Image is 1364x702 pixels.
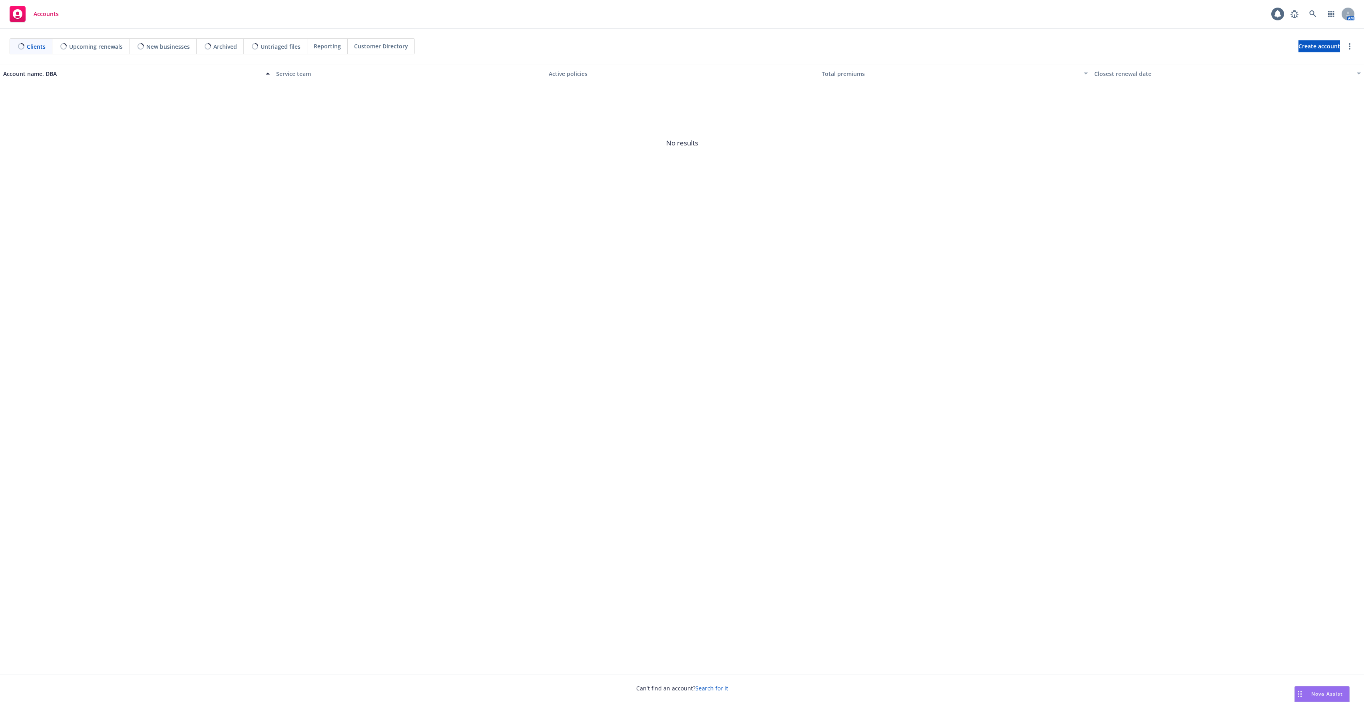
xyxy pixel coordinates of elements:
[1298,40,1340,52] a: Create account
[1323,6,1339,22] a: Switch app
[34,11,59,17] span: Accounts
[69,42,123,51] span: Upcoming renewals
[1294,686,1350,702] button: Nova Assist
[6,3,62,25] a: Accounts
[27,42,46,51] span: Clients
[314,42,341,50] span: Reporting
[354,42,408,50] span: Customer Directory
[213,42,237,51] span: Archived
[1091,64,1364,83] button: Closest renewal date
[273,64,546,83] button: Service team
[818,64,1091,83] button: Total premiums
[3,70,261,78] div: Account name, DBA
[1295,686,1305,702] div: Drag to move
[695,684,728,692] a: Search for it
[546,64,818,83] button: Active policies
[1305,6,1321,22] a: Search
[1345,42,1354,51] a: more
[1094,70,1352,78] div: Closest renewal date
[1311,690,1343,697] span: Nova Assist
[261,42,301,51] span: Untriaged files
[146,42,190,51] span: New businesses
[636,684,728,692] span: Can't find an account?
[1298,39,1340,54] span: Create account
[822,70,1079,78] div: Total premiums
[276,70,543,78] div: Service team
[549,70,815,78] div: Active policies
[1286,6,1302,22] a: Report a Bug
